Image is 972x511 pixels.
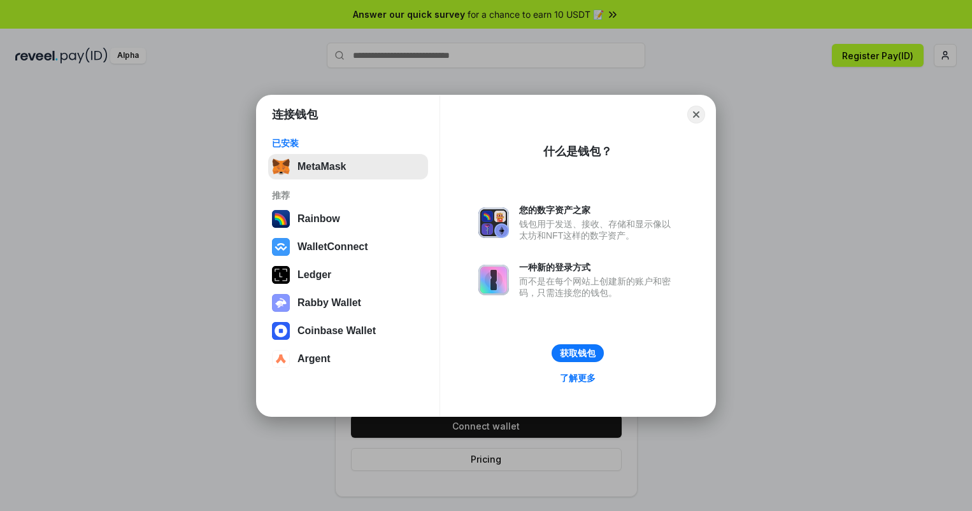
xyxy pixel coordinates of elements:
div: 获取钱包 [560,347,596,359]
div: Ledger [297,269,331,281]
div: Coinbase Wallet [297,325,376,337]
img: svg+xml,%3Csvg%20xmlns%3D%22http%3A%2F%2Fwww.w3.org%2F2000%2Fsvg%22%20fill%3D%22none%22%20viewBox... [478,265,509,295]
img: svg+xml,%3Csvg%20fill%3D%22none%22%20height%3D%2233%22%20viewBox%3D%220%200%2035%2033%22%20width%... [272,158,290,176]
div: MetaMask [297,161,346,172]
button: WalletConnect [268,234,428,260]
div: 已安装 [272,137,424,149]
div: Argent [297,353,331,365]
button: Ledger [268,262,428,288]
a: 了解更多 [552,370,603,386]
div: Rainbow [297,213,340,225]
div: 钱包用于发送、接收、存储和显示像以太坊和NFT这样的数字资产。 [519,218,677,241]
button: MetaMask [268,154,428,179]
img: svg+xml,%3Csvg%20width%3D%2228%22%20height%3D%2228%22%20viewBox%3D%220%200%2028%2028%22%20fill%3D... [272,322,290,340]
button: Rabby Wallet [268,290,428,316]
button: 获取钱包 [552,344,604,362]
div: 您的数字资产之家 [519,204,677,216]
button: Argent [268,346,428,372]
img: svg+xml,%3Csvg%20xmlns%3D%22http%3A%2F%2Fwww.w3.org%2F2000%2Fsvg%22%20fill%3D%22none%22%20viewBox... [272,294,290,312]
img: svg+xml,%3Csvg%20xmlns%3D%22http%3A%2F%2Fwww.w3.org%2F2000%2Fsvg%22%20fill%3D%22none%22%20viewBox... [478,207,509,238]
img: svg+xml,%3Csvg%20width%3D%2228%22%20height%3D%2228%22%20viewBox%3D%220%200%2028%2028%22%20fill%3D... [272,350,290,368]
div: WalletConnect [297,241,368,253]
div: 一种新的登录方式 [519,262,677,273]
div: 了解更多 [560,372,596,384]
img: svg+xml,%3Csvg%20width%3D%22120%22%20height%3D%22120%22%20viewBox%3D%220%200%20120%20120%22%20fil... [272,210,290,228]
img: svg+xml,%3Csvg%20xmlns%3D%22http%3A%2F%2Fwww.w3.org%2F2000%2Fsvg%22%20width%3D%2228%22%20height%3... [272,266,290,284]
button: Rainbow [268,206,428,232]
img: svg+xml,%3Csvg%20width%3D%2228%22%20height%3D%2228%22%20viewBox%3D%220%200%2028%2028%22%20fill%3D... [272,238,290,256]
div: Rabby Wallet [297,297,361,309]
button: Coinbase Wallet [268,318,428,344]
div: 推荐 [272,190,424,201]
button: Close [687,106,705,123]
h1: 连接钱包 [272,107,318,122]
div: 而不是在每个网站上创建新的账户和密码，只需连接您的钱包。 [519,276,677,298]
div: 什么是钱包？ [543,144,612,159]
